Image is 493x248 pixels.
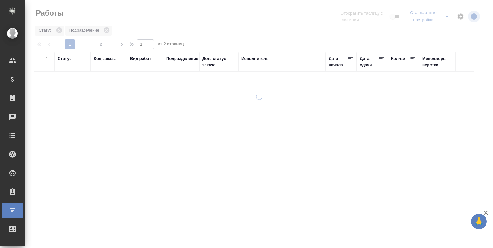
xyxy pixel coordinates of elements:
div: Подразделение [166,56,198,62]
span: 🙏 [474,215,484,228]
div: Дата начала [329,56,347,68]
div: Исполнитель [241,56,269,62]
div: Вид работ [130,56,151,62]
div: Статус [58,56,72,62]
div: Кол-во [391,56,405,62]
div: Менеджеры верстки [422,56,452,68]
div: Доп. статус заказа [202,56,235,68]
div: Код заказа [94,56,116,62]
button: 🙏 [471,214,487,229]
div: Дата сдачи [360,56,379,68]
